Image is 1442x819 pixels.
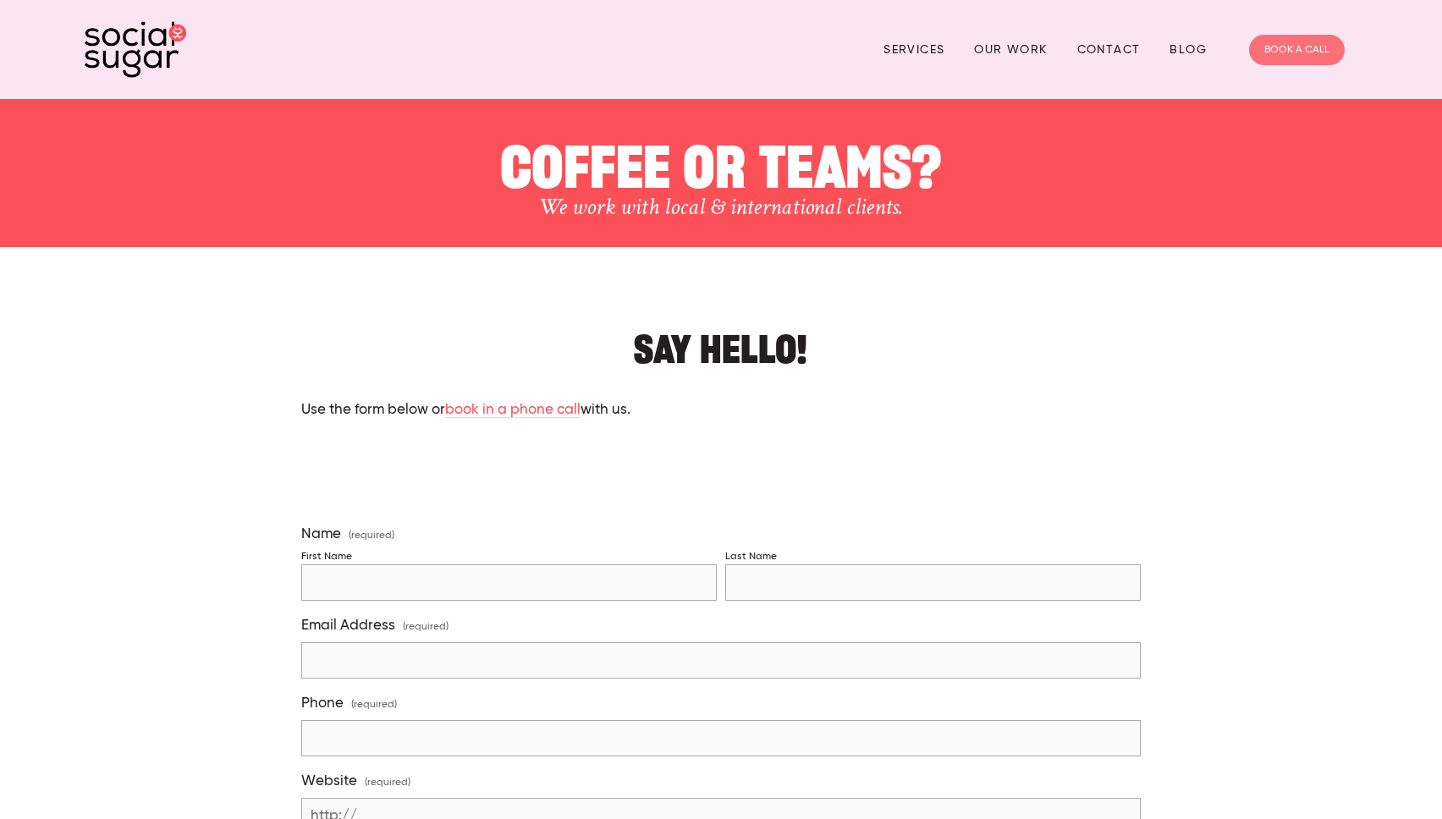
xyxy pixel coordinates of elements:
[301,617,395,635] span: Email Address
[301,399,1140,421] p: Use the form below or with us.
[301,695,344,712] span: Phone
[85,21,186,78] img: SocialSugar
[725,551,777,563] div: Last Name
[883,36,944,63] a: Services
[1249,35,1345,65] a: BOOK A CALL
[301,772,357,790] span: Website
[1077,36,1141,63] a: Contact
[172,193,1271,222] h3: We work with local & international clients.
[301,525,341,543] span: Name
[351,694,397,717] span: (required)
[1170,36,1207,63] a: Blog
[301,551,352,563] div: First Name
[445,403,581,419] a: book in a phone call
[365,772,410,794] span: (required)
[172,124,1271,193] h1: COFFEE OR TEAMS?
[301,315,1140,366] h2: Say hello!
[974,36,1047,63] a: Our Work
[403,616,449,639] span: (required)
[349,530,394,541] span: (required)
